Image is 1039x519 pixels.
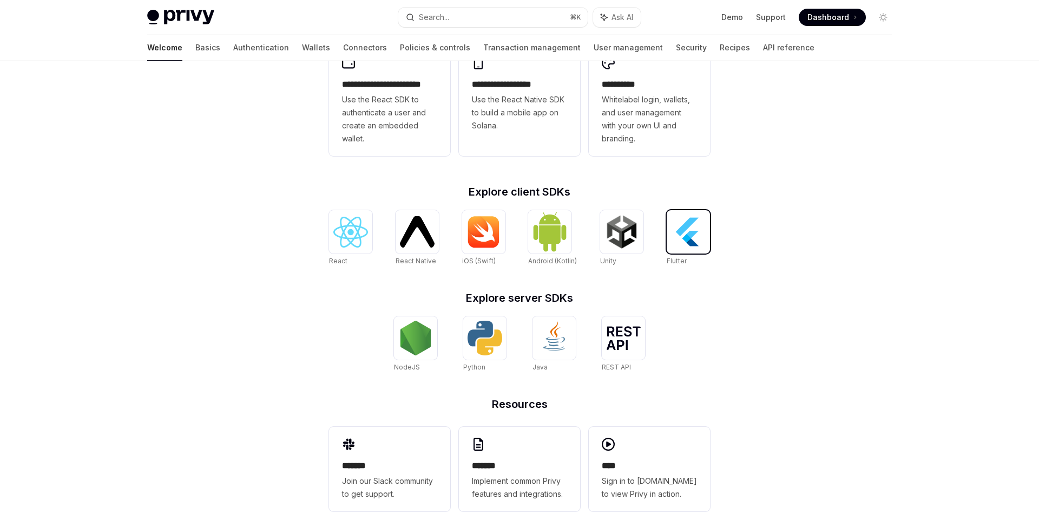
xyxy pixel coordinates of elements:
[472,475,567,501] span: Implement common Privy features and integrations.
[600,210,643,267] a: UnityUnity
[600,257,616,265] span: Unity
[763,35,814,61] a: API reference
[528,257,577,265] span: Android (Kotlin)
[721,12,743,23] a: Demo
[602,316,645,373] a: REST APIREST API
[329,257,347,265] span: React
[589,427,710,511] a: ****Sign in to [DOMAIN_NAME] to view Privy in action.
[329,186,710,197] h2: Explore client SDKs
[468,321,502,355] img: Python
[466,216,501,248] img: iOS (Swift)
[459,427,580,511] a: **** **Implement common Privy features and integrations.
[602,363,631,371] span: REST API
[147,10,214,25] img: light logo
[611,12,633,23] span: Ask AI
[329,399,710,410] h2: Resources
[606,326,641,350] img: REST API
[463,316,507,373] a: PythonPython
[342,475,437,501] span: Join our Slack community to get support.
[532,363,548,371] span: Java
[462,257,496,265] span: iOS (Swift)
[394,363,420,371] span: NodeJS
[807,12,849,23] span: Dashboard
[396,257,436,265] span: React Native
[333,217,368,248] img: React
[302,35,330,61] a: Wallets
[756,12,786,23] a: Support
[528,210,577,267] a: Android (Kotlin)Android (Kotlin)
[799,9,866,26] a: Dashboard
[537,321,571,355] img: Java
[147,35,182,61] a: Welcome
[329,427,450,511] a: **** **Join our Slack community to get support.
[570,13,581,22] span: ⌘ K
[343,35,387,61] a: Connectors
[472,93,567,132] span: Use the React Native SDK to build a mobile app on Solana.
[589,46,710,156] a: **** *****Whitelabel login, wallets, and user management with your own UI and branding.
[671,215,706,249] img: Flutter
[593,8,641,27] button: Ask AI
[532,211,567,252] img: Android (Kotlin)
[462,210,505,267] a: iOS (Swift)iOS (Swift)
[396,210,439,267] a: React NativeReact Native
[602,93,697,145] span: Whitelabel login, wallets, and user management with your own UI and branding.
[195,35,220,61] a: Basics
[667,210,710,267] a: FlutterFlutter
[329,293,710,303] h2: Explore server SDKs
[667,257,687,265] span: Flutter
[602,475,697,501] span: Sign in to [DOMAIN_NAME] to view Privy in action.
[329,210,372,267] a: ReactReact
[419,11,449,24] div: Search...
[342,93,437,145] span: Use the React SDK to authenticate a user and create an embedded wallet.
[463,363,485,371] span: Python
[483,35,581,61] a: Transaction management
[532,316,576,373] a: JavaJava
[398,8,588,27] button: Search...⌘K
[874,9,892,26] button: Toggle dark mode
[398,321,433,355] img: NodeJS
[400,216,435,247] img: React Native
[394,316,437,373] a: NodeJSNodeJS
[604,215,639,249] img: Unity
[400,35,470,61] a: Policies & controls
[676,35,707,61] a: Security
[459,46,580,156] a: **** **** **** ***Use the React Native SDK to build a mobile app on Solana.
[594,35,663,61] a: User management
[233,35,289,61] a: Authentication
[720,35,750,61] a: Recipes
